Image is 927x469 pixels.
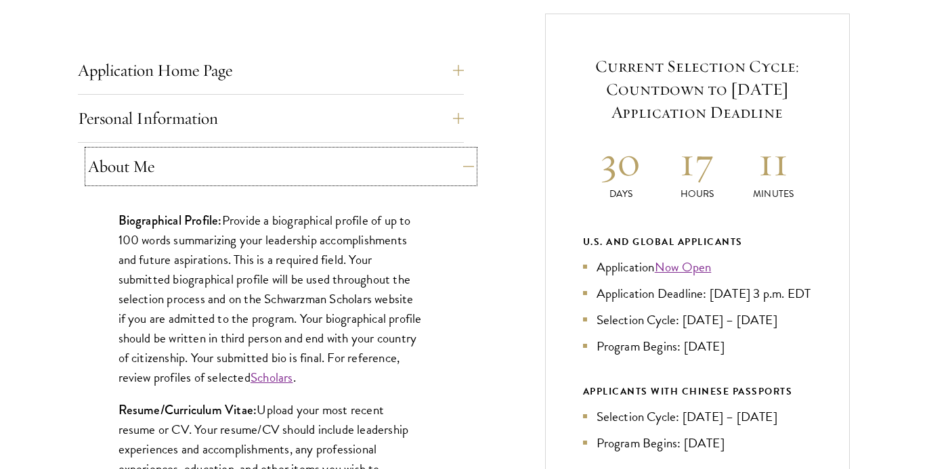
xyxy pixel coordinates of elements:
[118,210,423,388] p: Provide a biographical profile of up to 100 words summarizing your leadership accomplishments and...
[583,407,812,426] li: Selection Cycle: [DATE] – [DATE]
[78,54,464,87] button: Application Home Page
[659,187,735,201] p: Hours
[583,383,812,400] div: APPLICANTS WITH CHINESE PASSPORTS
[583,233,812,250] div: U.S. and Global Applicants
[583,55,812,124] h5: Current Selection Cycle: Countdown to [DATE] Application Deadline
[659,136,735,187] h2: 17
[251,367,293,387] a: Scholars
[583,310,812,330] li: Selection Cycle: [DATE] – [DATE]
[655,257,712,277] a: Now Open
[78,102,464,135] button: Personal Information
[583,187,660,201] p: Days
[583,336,812,356] li: Program Begins: [DATE]
[583,433,812,453] li: Program Begins: [DATE]
[735,136,812,187] h2: 11
[88,150,474,183] button: About Me
[118,401,257,419] strong: Resume/Curriculum Vitae:
[583,284,812,303] li: Application Deadline: [DATE] 3 p.m. EDT
[583,257,812,277] li: Application
[118,211,222,229] strong: Biographical Profile:
[735,187,812,201] p: Minutes
[583,136,660,187] h2: 30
